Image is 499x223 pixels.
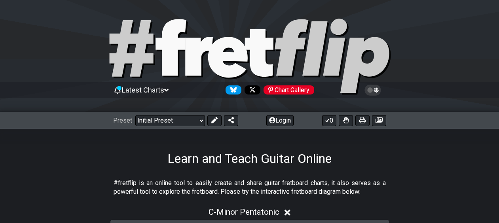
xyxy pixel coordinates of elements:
span: C - Minor Pentatonic [209,207,279,217]
a: Follow #fretflip at Bluesky [222,85,241,94]
span: Latest Charts [122,86,164,94]
button: Share Preset [224,115,238,126]
span: Toggle light / dark theme [368,87,378,94]
button: Print [355,115,370,126]
p: #fretflip is an online tool to easily create and share guitar fretboard charts, it also serves as... [114,179,386,197]
h1: Learn and Teach Guitar Online [167,151,332,166]
a: #fretflip at Pinterest [260,85,314,94]
button: Create image [372,115,386,126]
button: Edit Preset [207,115,222,126]
a: Follow #fretflip at X [241,85,260,94]
div: Chart Gallery [264,85,314,94]
select: Preset [135,115,205,126]
button: 0 [322,115,336,126]
span: Preset [113,117,132,124]
button: Toggle Dexterity for all fretkits [339,115,353,126]
button: Login [266,115,294,126]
